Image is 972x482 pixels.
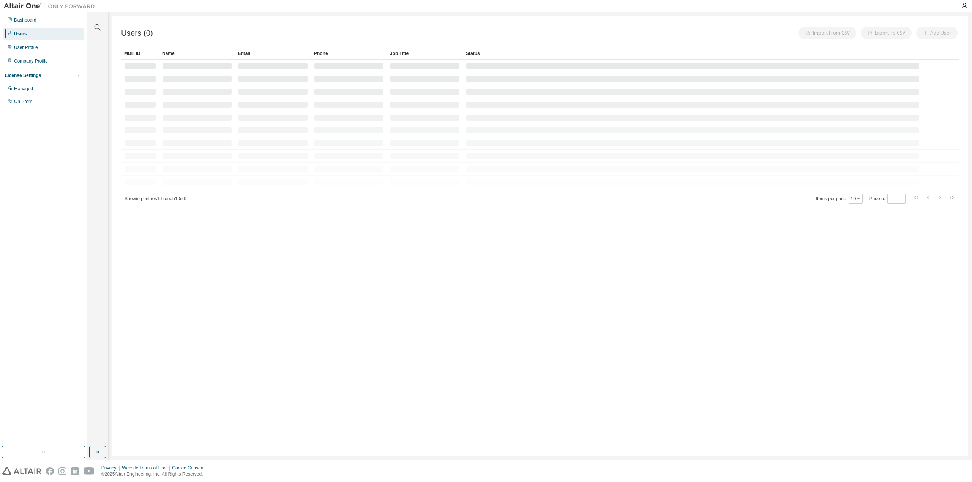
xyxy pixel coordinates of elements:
[58,467,66,475] img: instagram.svg
[101,471,209,477] p: © 2025 Altair Engineering, Inc. All Rights Reserved.
[238,47,308,60] div: Email
[466,47,920,60] div: Status
[14,58,48,64] div: Company Profile
[850,196,861,202] button: 10
[2,467,41,475] img: altair_logo.svg
[46,467,54,475] img: facebook.svg
[84,467,95,475] img: youtube.svg
[816,194,863,204] span: Items per page
[101,465,122,471] div: Privacy
[14,99,32,105] div: On Prem
[4,2,99,10] img: Altair One
[14,44,38,50] div: User Profile
[162,47,232,60] div: Name
[125,196,186,201] span: Showing entries 1 through 10 of 0
[121,29,153,38] span: Users (0)
[172,465,209,471] div: Cookie Consent
[14,17,36,23] div: Dashboard
[14,31,27,37] div: Users
[71,467,79,475] img: linkedin.svg
[124,47,156,60] div: MDH ID
[861,27,912,39] button: Export To CSV
[869,194,906,204] span: Page n.
[390,47,460,60] div: Job Title
[916,27,958,39] button: Add User
[314,47,384,60] div: Phone
[14,86,33,92] div: Managed
[5,72,41,79] div: License Settings
[798,27,856,39] button: Import From CSV
[122,465,172,471] div: Website Terms of Use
